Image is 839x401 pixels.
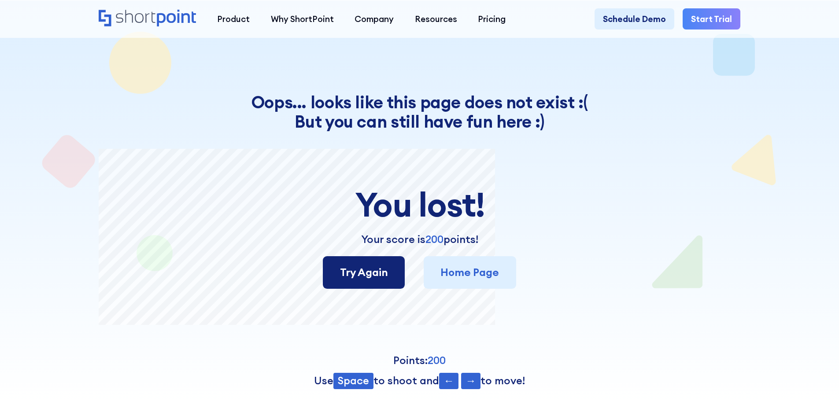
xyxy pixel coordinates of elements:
a: Resources [404,8,468,29]
div: Why ShortPoint [271,13,334,26]
p: Points: [99,353,740,368]
div: Company [355,13,394,26]
p: Your score is points! [361,232,478,247]
a: Product [207,8,260,29]
a: Company [344,8,404,29]
span: 200 [428,353,446,367]
h4: Oops... looks like this page does not exist :( But you can still have fun here :) [99,92,740,131]
a: Start Trial [683,8,740,29]
a: Home [99,10,196,28]
h3: You lost! [355,186,484,223]
span: ← [439,373,458,389]
div: Product [217,13,250,26]
a: Home Page [424,256,516,289]
a: Schedule Demo [595,8,674,29]
p: Use to shoot and to move! [99,373,740,389]
a: Pricing [468,8,517,29]
div: Resources [415,13,457,26]
span: 200 [425,232,444,246]
span: Space [333,373,373,389]
a: Why ShortPoint [260,8,344,29]
iframe: Chat Widget [680,299,839,401]
span: → [461,373,480,389]
div: Pricing [478,13,506,26]
a: Try Again [323,256,404,289]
